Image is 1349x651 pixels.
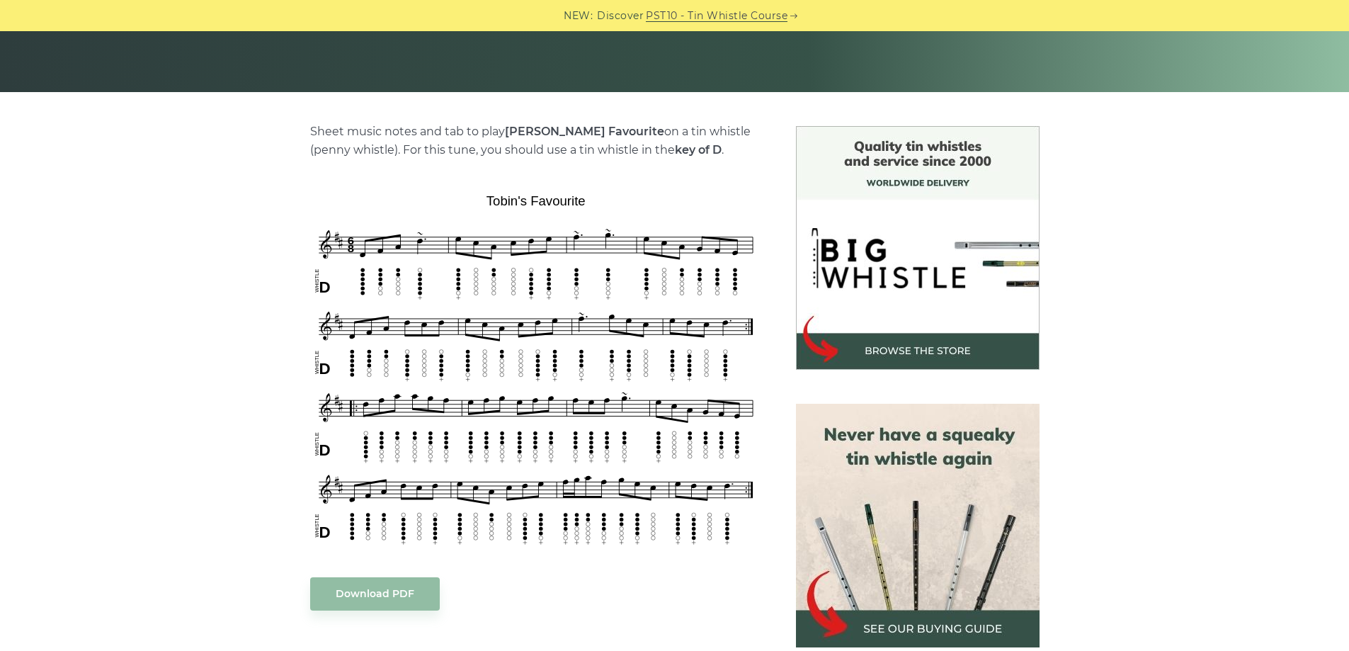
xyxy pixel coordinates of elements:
[646,8,787,24] a: PST10 - Tin Whistle Course
[564,8,593,24] span: NEW:
[597,8,644,24] span: Discover
[310,577,440,611] a: Download PDF
[310,188,762,548] img: Tobin's Favourite Tin Whistle Tabs & Sheet Music
[310,123,762,159] p: Sheet music notes and tab to play on a tin whistle (penny whistle). For this tune, you should use...
[505,125,664,138] strong: [PERSON_NAME] Favourite
[675,143,722,157] strong: key of D
[796,404,1040,647] img: tin whistle buying guide
[796,126,1040,370] img: BigWhistle Tin Whistle Store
